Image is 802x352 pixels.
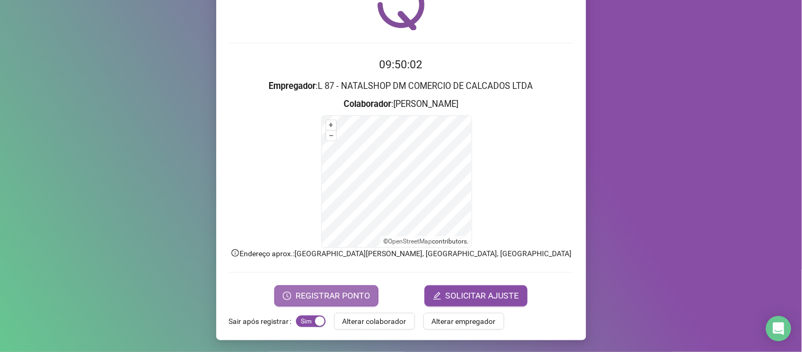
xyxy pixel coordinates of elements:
[446,290,519,302] span: SOLICITAR AJUSTE
[423,313,504,330] button: Alterar empregador
[283,292,291,300] span: clock-circle
[229,97,574,111] h3: : [PERSON_NAME]
[229,248,574,259] p: Endereço aprox. : [GEOGRAPHIC_DATA][PERSON_NAME], [GEOGRAPHIC_DATA], [GEOGRAPHIC_DATA]
[380,58,423,71] time: 09:50:02
[344,99,391,109] strong: Colaborador
[231,248,240,258] span: info-circle
[433,292,441,300] span: edit
[425,285,528,306] button: editSOLICITAR AJUSTE
[766,316,791,341] div: Open Intercom Messenger
[388,238,432,245] a: OpenStreetMap
[334,313,415,330] button: Alterar colaborador
[432,315,496,327] span: Alterar empregador
[229,313,296,330] label: Sair após registrar
[296,290,370,302] span: REGISTRAR PONTO
[269,81,316,91] strong: Empregador
[343,315,407,327] span: Alterar colaborador
[326,131,336,141] button: –
[229,79,574,93] h3: : L 87 - NATALSHOP DM COMERCIO DE CALCADOS LTDA
[274,285,379,306] button: REGISTRAR PONTO
[383,238,468,245] li: © contributors.
[326,120,336,130] button: +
